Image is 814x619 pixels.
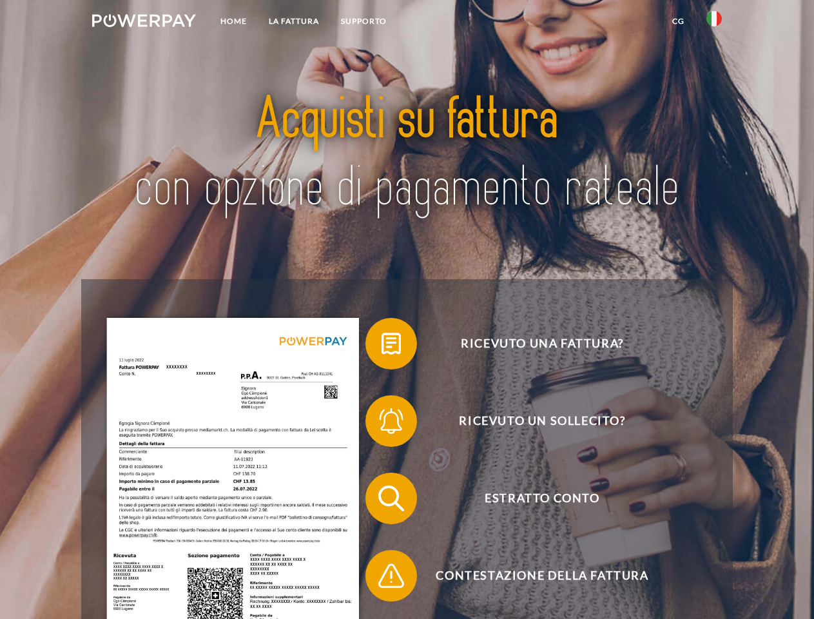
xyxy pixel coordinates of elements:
[365,395,701,447] button: Ricevuto un sollecito?
[258,10,330,33] a: LA FATTURA
[365,318,701,369] button: Ricevuto una fattura?
[92,14,196,27] img: logo-powerpay-white.svg
[384,395,700,447] span: Ricevuto un sollecito?
[375,482,407,515] img: qb_search.svg
[209,10,258,33] a: Home
[123,62,691,247] img: title-powerpay_it.svg
[384,473,700,524] span: Estratto conto
[706,11,722,26] img: it
[375,328,407,360] img: qb_bill.svg
[365,550,701,602] button: Contestazione della fattura
[661,10,695,33] a: CG
[365,473,701,524] button: Estratto conto
[375,560,407,592] img: qb_warning.svg
[375,405,407,437] img: qb_bell.svg
[330,10,398,33] a: Supporto
[384,550,700,602] span: Contestazione della fattura
[384,318,700,369] span: Ricevuto una fattura?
